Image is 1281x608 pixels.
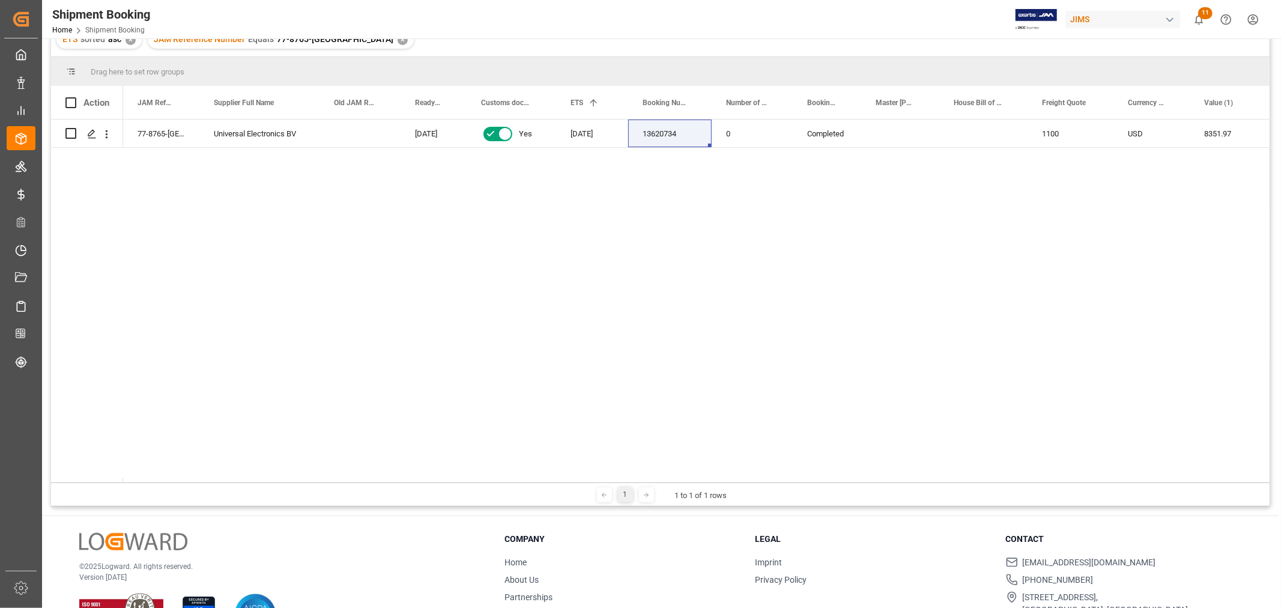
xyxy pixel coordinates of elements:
div: 1 [618,487,633,502]
a: Home [504,558,527,567]
img: Logward Logo [79,533,187,550]
span: [PHONE_NUMBER] [1023,574,1094,586]
span: Value (1) [1204,99,1233,107]
span: JAM Reference Number [154,34,245,44]
span: Master [PERSON_NAME] of Lading Number [876,99,914,107]
a: Partnerships [504,592,553,602]
span: 77-8765-[GEOGRAPHIC_DATA] [277,34,393,44]
span: Booking Number [643,99,686,107]
div: USD [1113,120,1190,147]
span: House Bill of Lading Number [954,99,1002,107]
div: ✕ [398,35,408,45]
span: asc [108,34,121,44]
div: [DATE] [556,120,628,147]
div: Completed [807,120,847,148]
span: JAM Reference Number [138,99,174,107]
span: Number of Containers [726,99,768,107]
h3: Legal [755,533,990,546]
a: Privacy Policy [755,575,807,585]
div: Press SPACE to select this row. [51,120,123,148]
span: Yes [519,120,532,148]
span: [EMAIL_ADDRESS][DOMAIN_NAME] [1023,556,1156,569]
span: Old JAM Reference Number [334,99,375,107]
div: Action [83,97,109,108]
div: 77-8765-[GEOGRAPHIC_DATA] [123,120,199,147]
button: JIMS [1065,8,1186,31]
div: ✕ [126,35,136,45]
span: Ready Date [415,99,441,107]
a: About Us [504,575,539,585]
span: Drag here to set row groups [91,67,184,76]
span: Currency (freight quote) [1128,99,1164,107]
div: [DATE] [401,120,467,147]
div: JIMS [1065,11,1181,28]
h3: Company [504,533,740,546]
p: Version [DATE] [79,572,474,583]
span: Customs documents sent to broker [481,99,531,107]
div: 0 [712,120,793,147]
div: Shipment Booking [52,5,150,23]
a: Imprint [755,558,782,567]
p: © 2025 Logward. All rights reserved. [79,561,474,572]
span: 11 [1198,7,1213,19]
span: Freight Quote [1042,99,1086,107]
h3: Contact [1006,533,1241,546]
div: 1100 [1028,120,1113,147]
div: 13620734 [628,120,712,147]
div: Universal Electronics BV [199,120,319,147]
div: 1 to 1 of 1 rows [675,490,727,502]
a: Home [52,26,72,34]
span: ETS [62,34,77,44]
span: ETS [571,99,583,107]
button: Help Center [1213,6,1240,33]
span: Equals [248,34,274,44]
img: Exertis%20JAM%20-%20Email%20Logo.jpg_1722504956.jpg [1016,9,1057,30]
button: show 11 new notifications [1186,6,1213,33]
span: Booking Status [807,99,836,107]
span: sorted [80,34,105,44]
span: Supplier Full Name [214,99,274,107]
div: 8351.97 [1190,120,1261,147]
